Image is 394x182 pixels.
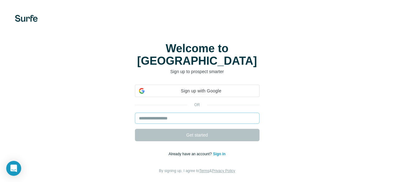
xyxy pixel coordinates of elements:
span: Already have an account? [169,152,213,156]
p: or [187,102,207,108]
p: Sign up to prospect smarter [135,68,259,75]
div: Sign up with Google [135,85,259,97]
span: Sign up with Google [147,88,255,94]
a: Terms [199,169,210,173]
div: Open Intercom Messenger [6,161,21,176]
span: By signing up, I agree to & [159,169,235,173]
a: Sign in [213,152,225,156]
a: Privacy Policy [212,169,235,173]
h1: Welcome to [GEOGRAPHIC_DATA] [135,42,259,67]
img: Surfe's logo [15,15,38,22]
